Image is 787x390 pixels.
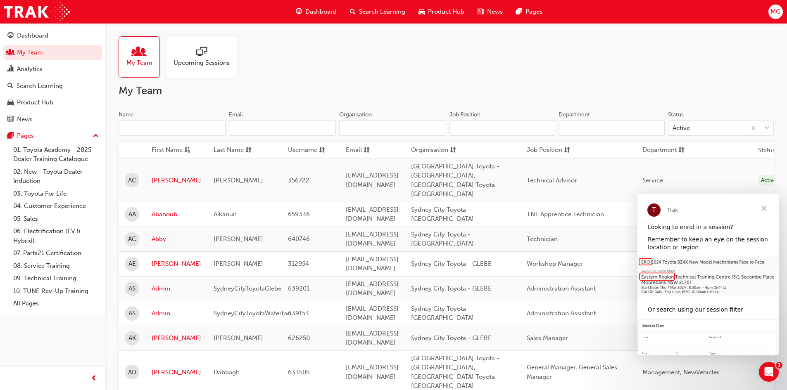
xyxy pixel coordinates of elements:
[214,210,237,218] span: Alkanun
[758,146,775,155] th: Status
[3,78,102,94] a: Search Learning
[449,111,480,119] div: Job Position
[346,206,399,223] span: [EMAIL_ADDRESS][DOMAIN_NAME]
[7,83,13,90] span: search-icon
[119,84,774,97] h2: My Team
[516,7,522,17] span: pages-icon
[152,259,201,269] a: [PERSON_NAME]
[450,145,456,156] span: sorting-icon
[7,32,14,40] span: guage-icon
[10,200,102,213] a: 04. Customer Experience
[288,145,333,156] button: Usernamesorting-icon
[17,98,53,107] div: Product Hub
[288,235,310,243] span: 640746
[7,116,14,123] span: news-icon
[668,111,684,119] div: Status
[245,145,252,156] span: sorting-icon
[346,330,399,347] span: [EMAIL_ADDRESS][DOMAIN_NAME]
[364,145,370,156] span: sorting-icon
[770,7,780,17] span: MG
[10,272,102,285] a: 09. Technical Training
[527,310,596,317] span: Administration Assistant
[229,111,243,119] div: Email
[10,165,102,187] a: 02. New - Toyota Dealer Induction
[305,7,337,17] span: Dashboard
[17,131,34,141] div: Pages
[346,172,399,189] span: [EMAIL_ADDRESS][DOMAIN_NAME]
[288,334,310,342] span: 626250
[166,36,243,78] a: Upcoming Sessions
[152,145,197,156] button: First Nameasc-icon
[152,368,201,377] a: [PERSON_NAME]
[288,310,309,317] span: 639153
[527,210,604,218] span: TNT Apprentice Technician
[10,285,102,298] a: 10. TUNE Rev-Up Training
[758,175,780,186] div: Active
[288,285,309,292] span: 639201
[214,310,291,317] span: SydneyCityToyotaWaterloo
[17,81,63,91] div: Search Learning
[134,47,145,58] span: people-icon
[4,2,70,21] img: Trak
[214,260,263,267] span: [PERSON_NAME]
[449,120,555,136] input: Job Position
[411,334,492,342] span: Sydney City Toyota - GLEBE
[559,111,590,119] div: Department
[346,364,399,381] span: [EMAIL_ADDRESS][DOMAIN_NAME]
[339,120,446,136] input: Organisation
[527,235,558,243] span: Technician
[411,285,492,292] span: Sydney City Toyota - GLEBE
[214,145,259,156] button: Last Namesorting-icon
[93,131,99,142] span: up-icon
[119,111,134,119] div: Name
[10,213,102,225] a: 05. Sales
[128,284,136,293] span: AS
[525,7,542,17] span: Pages
[10,187,102,200] a: 03. Toyota For Life
[3,61,102,77] a: Analytics
[128,176,136,185] span: AC
[10,247,102,260] a: 07. Parts21 Certification
[119,36,166,78] a: My Team
[527,285,596,292] span: Administration Assistant
[288,369,309,376] span: 633505
[527,177,577,184] span: Technical Advisor
[214,177,263,184] span: [PERSON_NAME]
[412,3,471,20] a: car-iconProduct Hub
[759,362,779,382] iframe: Intercom live chat
[3,95,102,110] a: Product Hub
[346,145,362,156] span: Email
[764,123,770,134] span: down-icon
[411,231,474,248] span: Sydney City Toyota - [GEOGRAPHIC_DATA]
[411,206,474,223] span: Sydney City Toyota - [GEOGRAPHIC_DATA]
[128,309,136,318] span: AS
[471,3,509,20] a: news-iconNews
[152,309,201,318] a: Admin
[509,3,549,20] a: pages-iconPages
[343,3,412,20] a: search-iconSearch Learning
[214,145,244,156] span: Last Name
[642,145,677,156] span: Department
[411,145,457,156] button: Organisationsorting-icon
[152,176,201,185] a: [PERSON_NAME]
[527,145,572,156] button: Job Positionsorting-icon
[229,120,336,136] input: Email
[637,194,779,355] iframe: Intercom live chat message
[289,3,343,20] a: guage-iconDashboard
[527,334,568,342] span: Sales Manager
[527,364,617,381] span: General Manager, General Sales Manager
[7,49,14,57] span: people-icon
[642,177,663,184] span: Service
[3,28,102,43] a: Dashboard
[527,145,562,156] span: Job Position
[152,145,183,156] span: First Name
[128,234,136,244] span: AC
[359,7,405,17] span: Search Learning
[3,128,102,144] button: Pages
[776,362,782,369] span: 1
[350,7,356,17] span: search-icon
